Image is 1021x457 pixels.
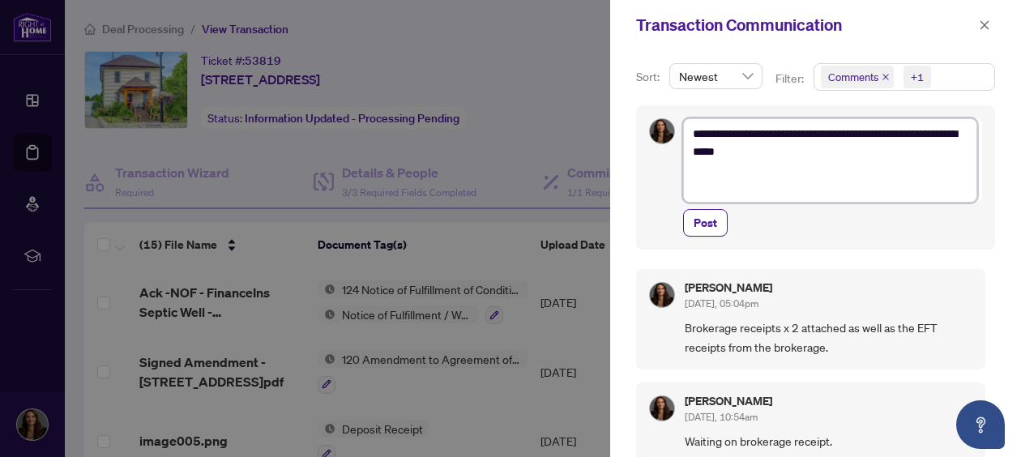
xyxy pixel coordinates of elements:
h5: [PERSON_NAME] [685,395,772,407]
span: Newest [679,64,753,88]
span: Comments [821,66,894,88]
span: [DATE], 05:04pm [685,297,758,310]
img: Profile Icon [650,396,674,421]
button: Open asap [956,400,1005,449]
p: Filter: [775,70,806,88]
span: Comments [828,69,878,85]
img: Profile Icon [650,119,674,143]
span: [DATE], 10:54am [685,411,758,423]
img: Profile Icon [650,283,674,307]
span: close [979,19,990,31]
span: close [882,73,890,81]
p: Sort: [636,68,663,86]
h5: [PERSON_NAME] [685,282,772,293]
span: Brokerage receipts x 2 attached as well as the EFT receipts from the brokerage. [685,318,972,357]
span: Waiting on brokerage receipt. [685,432,972,451]
span: Post [694,210,717,236]
div: Transaction Communication [636,13,974,37]
div: +1 [911,69,924,85]
button: Post [683,209,728,237]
